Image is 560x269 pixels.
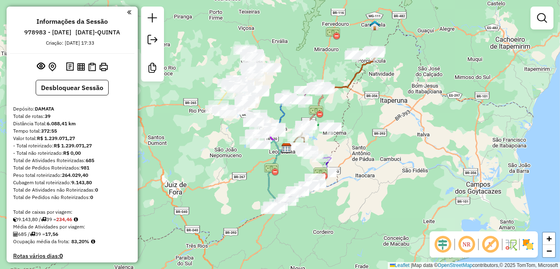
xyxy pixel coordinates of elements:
button: Centralizar mapa no depósito ou ponto de apoio [47,61,58,73]
a: Zoom out [543,245,555,257]
div: Depósito: [13,105,131,113]
img: Escritório de Carangola [369,20,380,31]
strong: 0 [95,187,98,193]
a: Exibir filtros [534,10,550,26]
div: Criação: [DATE] 17:33 [43,39,98,47]
button: Visualizar relatório de Roteirização [75,61,87,72]
div: Total de Pedidos Roteirizados: [13,164,131,172]
h6: [DATE]-QUINTA [75,29,120,36]
span: − [546,246,552,256]
button: Desbloquear Sessão [36,80,109,95]
div: Total de Pedidos não Roteirizados: [13,194,131,201]
span: Ocultar deslocamento [433,235,453,254]
span: Ocultar NR [457,235,476,254]
div: 9.143,80 / 39 = [13,216,131,223]
strong: 9.143,80 [71,179,92,185]
strong: 6.088,41 km [47,120,76,127]
span: Exibir rótulo [480,235,500,254]
strong: 83,20% [71,238,89,244]
div: Map data © contributors,© 2025 TomTom, Microsoft [388,262,560,269]
a: Exportar sessão [144,32,161,50]
h6: 978983 - [DATE] [24,29,71,36]
div: Cubagem total roteirizado: [13,179,131,186]
strong: 264.029,40 [62,172,88,178]
div: - Total roteirizado: [13,142,131,149]
strong: 685 [86,157,94,163]
div: 685 / 39 = [13,231,131,238]
i: Meta Caixas/viagem: 238,00 Diferença: -3,54 [74,217,78,222]
strong: R$ 1.239.071,27 [37,135,75,141]
strong: R$ 0,00 [63,150,81,156]
strong: DAMATA [35,106,54,112]
h4: Rotas vários dias: [13,253,131,260]
strong: 39 [45,113,50,119]
div: Total de rotas: [13,113,131,120]
div: Total de Atividades não Roteirizadas: [13,186,131,194]
em: Média calculada utilizando a maior ocupação (%Peso ou %Cubagem) de cada rota da sessão. Rotas cro... [91,239,95,244]
strong: 17,56 [45,231,58,237]
strong: 0 [59,252,63,260]
div: Média de Atividades por viagem: [13,223,131,231]
a: Nova sessão e pesquisa [144,10,161,28]
strong: 0 [90,194,93,200]
strong: 981 [81,165,89,171]
button: Imprimir Rotas [98,61,109,73]
img: Praça de Pedágio São Francisco do Gloria - MG [326,26,340,41]
img: Praça de Leopoldina - MG [264,162,279,177]
div: Distância Total: [13,120,131,127]
strong: R$ 1.239.071,27 [54,142,92,149]
div: Total de caixas por viagem: [13,208,131,216]
img: Praça de Pedágio Piraperinga - MG [313,166,328,181]
strong: 234,46 [56,216,72,222]
i: Total de rotas [41,217,46,222]
button: Logs desbloquear sessão [64,61,75,73]
i: Total de Atividades [13,232,18,237]
img: Exibir/Ocultar setores [521,238,535,251]
a: Clique aqui para minimizar o painel [127,7,131,17]
img: Fluxo de ruas [504,238,517,251]
button: Visualizar Romaneio [87,61,98,73]
strong: 372:55 [41,128,57,134]
div: Valor total: [13,135,131,142]
a: Criar modelo [144,60,161,78]
h4: Informações da Sessão [36,18,108,25]
div: - Total não roteirizado: [13,149,131,157]
img: DAMATA [281,143,292,154]
button: Exibir sessão original [35,60,47,73]
span: + [546,233,552,244]
i: Total de rotas [30,232,35,237]
span: | [411,262,412,268]
i: Cubagem total roteirizado [13,217,18,222]
a: Leaflet [390,262,410,268]
div: Tempo total: [13,127,131,135]
img: Praça de Pedágio Laranjal - MG [309,104,323,119]
span: Ocupação média da frota: [13,238,70,244]
div: Total de Atividades Roteirizadas: [13,157,131,164]
a: Zoom in [543,233,555,245]
div: Peso total roteirizado: [13,172,131,179]
a: OpenStreetMap [438,262,473,268]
